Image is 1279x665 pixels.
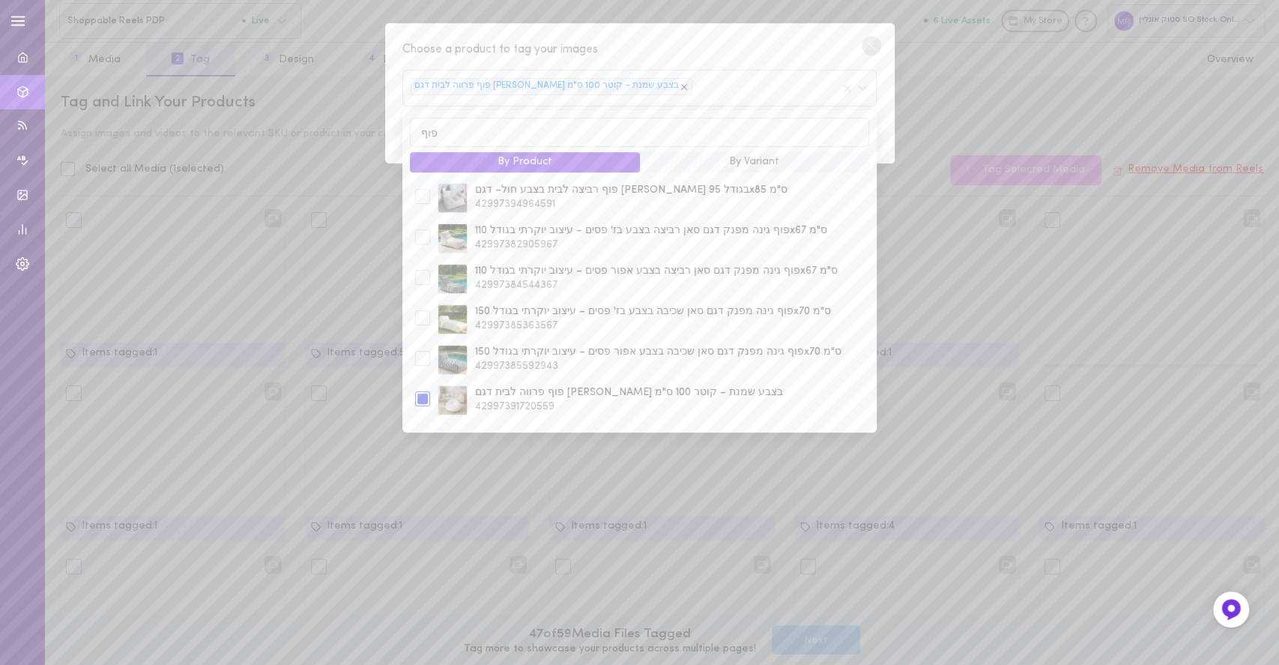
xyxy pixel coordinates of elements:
[475,345,874,360] span: פוף גינה מפנק דגם סאן שכיבה בצבע אפור פסים – עיצוב יוקרתי בגודל 150x70 ס"מ
[475,223,874,238] span: פוף גינה מפנק דגם סאן רביצה בצבע בז' פסים – עיצוב יוקרתי בגודל 110x67 ס"מ
[438,385,468,415] img: 42997391720559
[410,118,868,147] input: Search
[475,278,874,293] span: 42997384544367
[438,345,468,375] img: 42997385592943
[475,238,874,253] span: 42997382905967
[414,81,679,90] a: פוף פרווה לבית דגם [PERSON_NAME] בצבע שמנת – קוטר 100 ס"מ
[438,183,468,213] img: 42997394964591
[475,304,874,319] span: פוף גינה מפנק דגם סאן שכיבה בצבע בז' פסים – עיצוב יוקרתי בגודל 150x70 ס"מ
[438,264,468,294] img: 42997384544367
[438,304,468,334] img: 42997385363567
[475,359,874,374] span: 42997385592943
[640,152,869,172] button: By Variant
[475,264,874,279] span: פוף גינה מפנק דגם סאן רביצה בצבע אפור פסים – עיצוב יוקרתי בגודל 110x67 ס"מ
[475,400,874,415] span: 42997391720559
[1220,598,1242,621] img: Feedback Button
[475,319,874,334] span: 42997385363567
[475,183,874,198] span: פוף רביצה לבית בצבע חול– דגם [PERSON_NAME] בגודל 95x85 ס"מ
[410,152,639,172] button: By Product
[438,223,468,253] img: 42997382905967
[475,197,874,212] span: 42997394964591
[475,385,874,400] span: פוף פרווה לבית דגם [PERSON_NAME] בצבע שמנת – קוטר 100 ס"מ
